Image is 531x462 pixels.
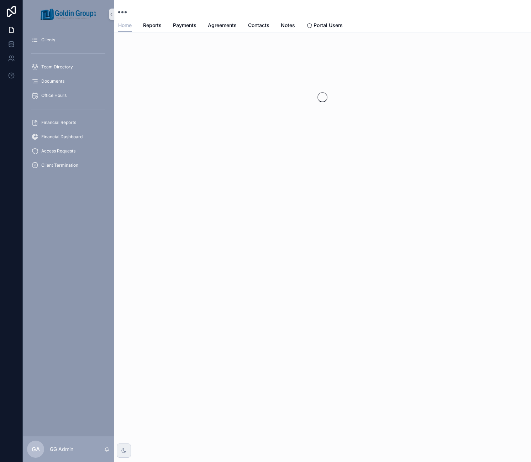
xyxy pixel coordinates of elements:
span: GA [32,445,40,453]
a: Access Requests [27,145,110,157]
span: Documents [41,78,64,84]
span: Home [118,22,132,29]
a: Agreements [208,19,237,33]
a: Documents [27,75,110,88]
a: Portal Users [306,19,343,33]
a: Financial Reports [27,116,110,129]
a: Clients [27,33,110,46]
a: Contacts [248,19,269,33]
span: Financial Reports [41,120,76,125]
span: Contacts [248,22,269,29]
a: Home [118,19,132,32]
span: Reports [143,22,162,29]
div: scrollable content [23,28,114,181]
span: Clients [41,37,55,43]
span: Agreements [208,22,237,29]
span: Portal Users [314,22,343,29]
a: Notes [281,19,295,33]
a: Payments [173,19,196,33]
span: Financial Dashboard [41,134,83,140]
span: Payments [173,22,196,29]
a: Financial Dashboard [27,130,110,143]
a: Client Termination [27,159,110,172]
span: Access Requests [41,148,75,154]
span: Notes [281,22,295,29]
span: Team Directory [41,64,73,70]
a: Team Directory [27,61,110,73]
a: Reports [143,19,162,33]
span: Office Hours [41,93,67,98]
a: Office Hours [27,89,110,102]
img: App logo [41,9,96,20]
p: GG Admin [50,446,73,453]
span: Client Termination [41,162,78,168]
